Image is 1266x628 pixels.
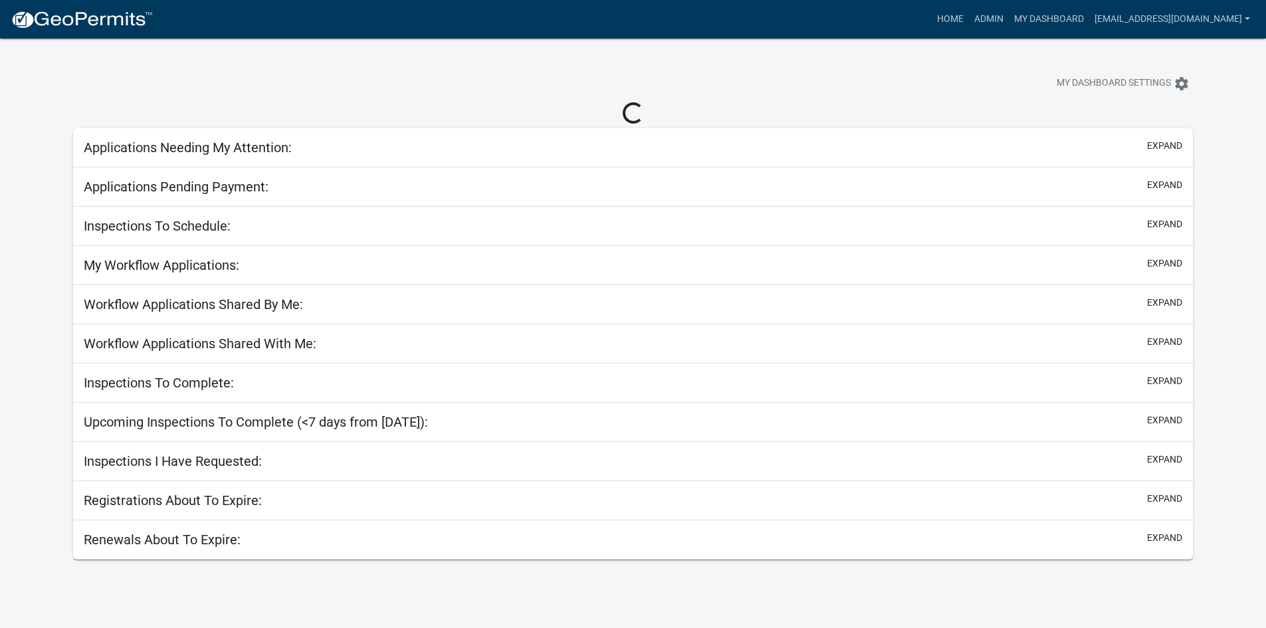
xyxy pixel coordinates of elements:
h5: My Workflow Applications: [84,257,239,273]
h5: Applications Needing My Attention: [84,140,292,156]
button: expand [1147,374,1182,388]
button: expand [1147,178,1182,192]
button: expand [1147,217,1182,231]
h5: Workflow Applications Shared By Me: [84,296,303,312]
h5: Inspections I Have Requested: [84,453,262,469]
h5: Workflow Applications Shared With Me: [84,336,316,352]
a: [EMAIL_ADDRESS][DOMAIN_NAME] [1089,7,1255,32]
h5: Registrations About To Expire: [84,492,262,508]
a: My Dashboard [1009,7,1089,32]
button: expand [1147,257,1182,270]
button: expand [1147,413,1182,427]
a: Home [932,7,969,32]
button: expand [1147,453,1182,467]
button: expand [1147,492,1182,506]
h5: Applications Pending Payment: [84,179,268,195]
i: settings [1174,76,1190,92]
button: expand [1147,139,1182,153]
button: My Dashboard Settingssettings [1046,70,1200,96]
a: Admin [969,7,1009,32]
span: My Dashboard Settings [1057,76,1171,92]
h5: Inspections To Complete: [84,375,234,391]
h5: Renewals About To Expire: [84,532,241,548]
button: expand [1147,531,1182,545]
button: expand [1147,296,1182,310]
h5: Upcoming Inspections To Complete (<7 days from [DATE]): [84,414,428,430]
h5: Inspections To Schedule: [84,218,231,234]
button: expand [1147,335,1182,349]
